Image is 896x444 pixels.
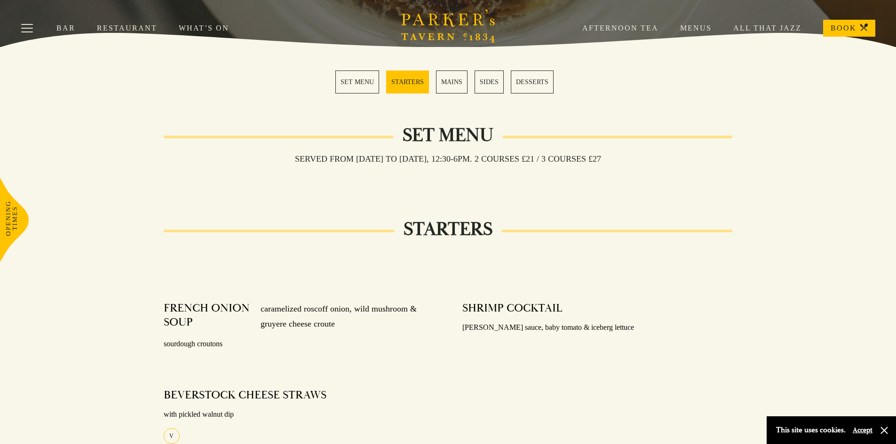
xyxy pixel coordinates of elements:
[853,426,872,435] button: Accept
[394,218,502,241] h2: STARTERS
[475,70,504,93] a: 4 / 5
[436,70,468,93] a: 3 / 5
[285,154,611,164] h3: Served from [DATE] to [DATE], 12:30-6pm. 2 COURSES £21 / 3 COURSES £27
[776,423,846,437] p: This site uses cookies.
[251,301,434,332] p: caramelized roscoff onion, wild mushroom & gruyere cheese croute
[462,301,563,315] h4: SHRIMP COCKTAIL
[164,428,180,444] div: V
[511,70,554,93] a: 5 / 5
[386,70,429,93] a: 2 / 5
[164,301,252,332] h4: FRENCH ONION SOUP
[880,426,889,435] button: Close and accept
[393,124,503,147] h2: Set Menu
[462,321,733,335] p: [PERSON_NAME] sauce, baby tomato & iceberg lettuce
[164,337,434,351] p: sourdough croutons
[164,388,326,402] h4: BEVERSTOCK CHEESE STRAWS
[164,408,434,421] p: with pickled walnut dip
[335,70,379,93] a: 1 / 5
